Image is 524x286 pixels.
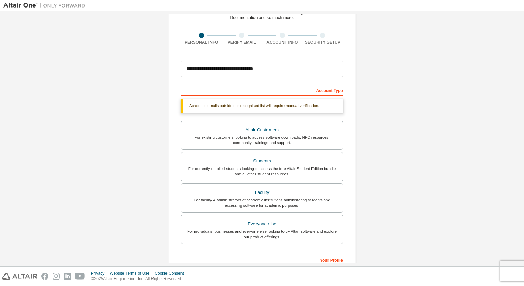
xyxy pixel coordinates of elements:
[181,99,343,113] div: Academic emails outside our recognised list will require manual verification.
[91,276,188,282] p: © 2025 Altair Engineering, Inc. All Rights Reserved.
[186,156,338,166] div: Students
[186,188,338,197] div: Faculty
[186,125,338,135] div: Altair Customers
[110,271,155,276] div: Website Terms of Use
[217,10,307,20] div: For Free Trials, Licenses, Downloads, Learning & Documentation and so much more.
[53,273,60,280] img: instagram.svg
[2,273,37,280] img: altair_logo.svg
[91,271,110,276] div: Privacy
[186,197,338,208] div: For faculty & administrators of academic institutions administering students and accessing softwa...
[181,40,222,45] div: Personal Info
[64,273,71,280] img: linkedin.svg
[155,271,188,276] div: Cookie Consent
[186,166,338,177] div: For currently enrolled students looking to access the free Altair Student Edition bundle and all ...
[181,85,343,96] div: Account Type
[75,273,85,280] img: youtube.svg
[181,254,343,265] div: Your Profile
[186,229,338,240] div: For individuals, businesses and everyone else looking to try Altair software and explore our prod...
[262,40,303,45] div: Account Info
[3,2,89,9] img: Altair One
[186,219,338,229] div: Everyone else
[303,40,343,45] div: Security Setup
[186,134,338,145] div: For existing customers looking to access software downloads, HPC resources, community, trainings ...
[222,40,262,45] div: Verify Email
[41,273,48,280] img: facebook.svg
